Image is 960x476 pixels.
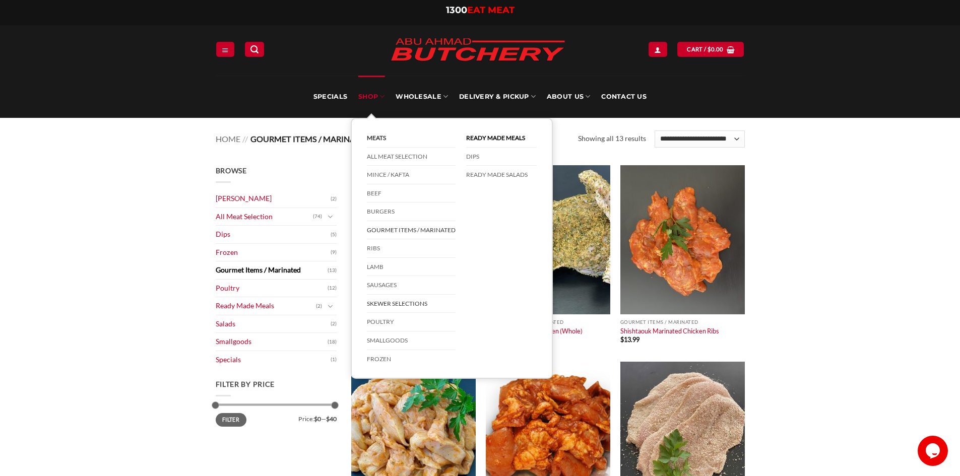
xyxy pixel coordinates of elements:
[216,226,331,243] a: Dips
[620,319,745,325] p: Gourmet Items / Marinated
[367,258,456,277] a: Lamb
[250,134,370,144] span: Gourmet Items / Marinated
[216,333,328,351] a: Smallgoods
[547,76,590,118] a: About Us
[314,415,321,423] span: $0
[367,331,456,350] a: Smallgoods
[325,211,337,222] button: Toggle
[331,191,337,207] span: (2)
[216,413,337,422] div: Price: —
[316,299,322,314] span: (2)
[367,184,456,203] a: Beef
[358,76,385,118] a: SHOP
[620,335,624,344] span: $
[367,129,456,148] a: Meats
[313,76,347,118] a: Specials
[216,380,275,388] span: Filter by price
[620,327,719,335] a: Shishtaouk Marinated Chicken Ribs
[367,221,456,240] a: Gourmet Items / Marinated
[620,165,745,314] img: Shishtaouk Marinated Chicken Ribs
[367,202,456,221] a: Burgers
[677,42,744,56] a: View cart
[367,148,456,166] a: All Meat Selection
[708,45,711,54] span: $
[367,350,456,368] a: Frozen
[655,130,744,148] select: Shop order
[216,244,331,261] a: Frozen
[216,166,247,175] span: Browse
[367,166,456,184] a: Mince / Kafta
[313,209,322,224] span: (74)
[708,46,724,52] bdi: 0.00
[331,316,337,331] span: (2)
[216,134,240,144] a: Home
[216,190,331,208] a: [PERSON_NAME]
[466,148,537,166] a: DIPS
[216,208,313,226] a: All Meat Selection
[216,413,246,427] button: Filter
[367,239,456,258] a: Ribs
[466,129,537,148] a: Ready Made Meals
[601,76,647,118] a: Contact Us
[367,276,456,295] a: Sausages
[367,295,456,313] a: Skewer Selections
[245,42,264,56] a: Search
[382,31,573,70] img: Abu Ahmad Butchery
[216,315,331,333] a: Salads
[687,45,723,54] span: Cart /
[216,297,316,315] a: Ready Made Meals
[216,351,331,369] a: Specials
[649,42,667,56] a: Login
[367,313,456,331] a: Poultry
[446,5,515,16] a: 1300EAT MEAT
[459,76,536,118] a: Delivery & Pickup
[216,42,234,56] a: Menu
[326,415,337,423] span: $40
[446,5,467,16] span: 1300
[467,5,515,16] span: EAT MEAT
[331,352,337,367] span: (1)
[328,263,337,278] span: (13)
[216,261,328,279] a: Gourmet Items / Marinated
[396,76,448,118] a: Wholesale
[331,227,337,242] span: (5)
[216,280,328,297] a: Poultry
[620,335,639,344] bdi: 13.99
[328,281,337,296] span: (12)
[578,133,646,145] p: Showing all 13 results
[242,134,248,144] span: //
[918,436,950,466] iframe: chat widget
[328,334,337,350] span: (18)
[331,245,337,260] span: (9)
[466,166,537,184] a: Ready Made Salads
[325,301,337,312] button: Toggle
